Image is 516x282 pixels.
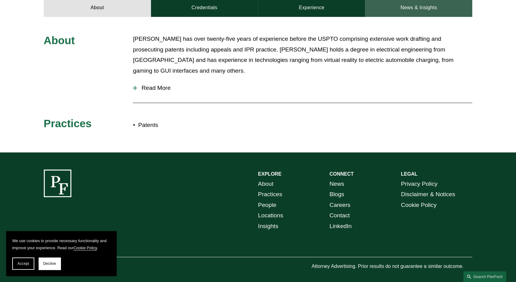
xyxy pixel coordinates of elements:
p: Attorney Advertising. Prior results do not guarantee a similar outcome. [311,262,472,271]
a: Contact [330,210,350,221]
a: People [258,200,277,211]
a: About [258,179,273,189]
a: LinkedIn [330,221,352,232]
a: Disclaimer & Notices [401,189,455,200]
a: Insights [258,221,278,232]
p: We use cookies to provide necessary functionality and improve your experience. Read our . [12,237,110,251]
span: Read More [137,85,472,91]
button: Accept [12,257,34,270]
a: Search this site [463,271,506,282]
span: Accept [17,261,29,266]
a: Careers [330,200,350,211]
p: Patents [138,120,258,131]
span: About [44,34,75,46]
strong: CONNECT [330,171,354,177]
span: Practices [44,117,92,129]
p: [PERSON_NAME] has over twenty-five years of experience before the USPTO comprising extensive work... [133,34,472,76]
a: Locations [258,210,283,221]
a: News [330,179,344,189]
a: Cookie Policy [73,246,97,250]
section: Cookie banner [6,231,116,276]
a: Privacy Policy [401,179,437,189]
a: Cookie Policy [401,200,436,211]
button: Decline [39,257,61,270]
a: Practices [258,189,282,200]
strong: EXPLORE [258,171,281,177]
a: Blogs [330,189,344,200]
button: Read More [133,80,472,96]
span: Decline [43,261,56,266]
strong: LEGAL [401,171,417,177]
